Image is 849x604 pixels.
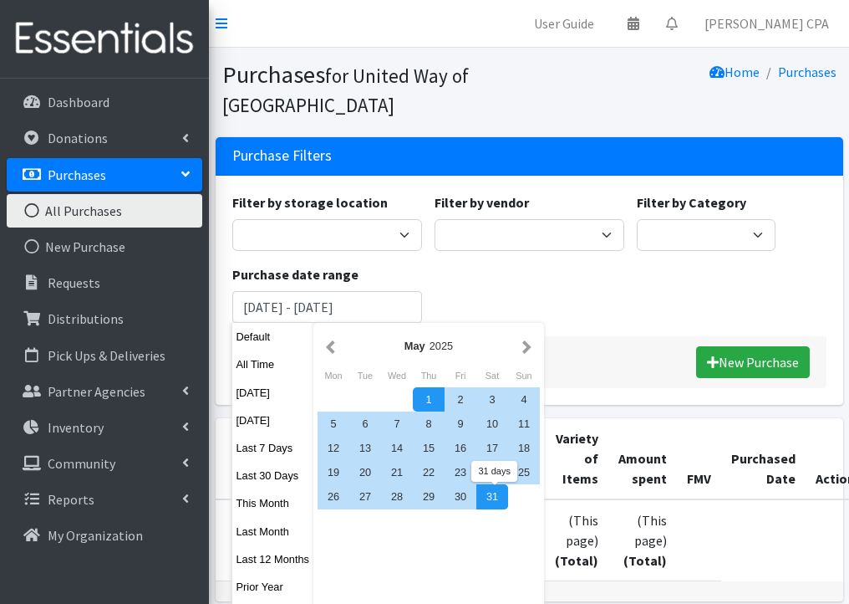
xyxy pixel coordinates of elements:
[476,436,508,460] div: 17
[232,547,314,571] button: Last 12 Months
[413,387,445,412] div: 1
[349,412,381,436] div: 6
[413,365,445,386] div: Thursday
[232,147,332,165] h3: Purchase Filters
[430,340,453,352] span: 2025
[7,266,202,299] a: Requests
[48,130,108,146] p: Donations
[413,484,445,509] div: 29
[7,194,202,228] a: All Purchases
[445,436,476,460] div: 16
[232,436,314,460] button: Last 7 Days
[381,436,413,460] div: 14
[721,418,806,499] th: Purchased Date
[232,325,314,349] button: Default
[232,463,314,488] button: Last 30 Days
[445,387,476,412] div: 2
[445,365,476,386] div: Friday
[48,527,143,544] p: My Organization
[48,347,165,364] p: Pick Ups & Deliveries
[232,520,314,544] button: Last Month
[545,499,608,581] td: (This page)
[381,365,413,386] div: Wednesday
[381,484,413,509] div: 28
[7,483,202,516] a: Reports
[677,418,721,499] th: FMV
[445,460,476,484] div: 23
[508,412,540,436] div: 11
[608,418,677,499] th: Amount spent
[623,552,667,569] strong: (Total)
[318,484,349,509] div: 26
[7,121,202,155] a: Donations
[521,7,608,40] a: User Guide
[7,11,202,67] img: HumanEssentials
[349,365,381,386] div: Tuesday
[381,460,413,484] div: 21
[48,491,94,508] p: Reports
[232,264,358,284] label: Purchase date range
[48,383,145,400] p: Partner Agencies
[349,484,381,509] div: 27
[555,552,598,569] strong: (Total)
[349,436,381,460] div: 13
[7,519,202,552] a: My Organization
[508,387,540,412] div: 4
[413,460,445,484] div: 22
[232,352,314,376] button: All Time
[318,436,349,460] div: 12
[48,166,106,183] p: Purchases
[381,412,413,436] div: 7
[349,460,381,484] div: 20
[508,365,540,386] div: Sunday
[232,408,314,433] button: [DATE]
[222,64,469,117] small: for United Way of [GEOGRAPHIC_DATA]
[7,375,202,408] a: Partner Agencies
[476,460,508,484] div: 24
[318,412,349,436] div: 5
[232,575,314,599] button: Prior Year
[696,346,810,378] a: New Purchase
[691,7,842,40] a: [PERSON_NAME] CPA
[7,85,202,119] a: Dashboard
[48,94,109,110] p: Dashboard
[7,230,202,264] a: New Purchase
[445,484,476,509] div: 30
[48,419,104,436] p: Inventory
[476,484,508,509] div: 31
[435,192,529,212] label: Filter by vendor
[445,412,476,436] div: 9
[232,381,314,405] button: [DATE]
[7,447,202,480] a: Community
[7,411,202,444] a: Inventory
[413,412,445,436] div: 8
[7,339,202,372] a: Pick Ups & Deliveries
[778,64,836,80] a: Purchases
[545,418,608,499] th: Variety of Items
[508,460,540,484] div: 25
[222,60,523,118] h1: Purchases
[48,274,100,291] p: Requests
[7,158,202,192] a: Purchases
[48,310,124,327] p: Distributions
[508,436,540,460] div: 18
[637,192,746,212] label: Filter by Category
[709,64,760,80] a: Home
[476,412,508,436] div: 10
[318,365,349,386] div: Monday
[7,302,202,335] a: Distributions
[413,436,445,460] div: 15
[476,365,508,386] div: Saturday
[608,499,677,581] td: (This page)
[232,192,388,212] label: Filter by storage location
[318,460,349,484] div: 19
[216,418,309,499] th: Purchases from
[404,340,425,352] strong: May
[48,455,115,472] p: Community
[476,387,508,412] div: 3
[232,491,314,515] button: This Month
[232,291,422,323] input: January 1, 2011 - December 31, 2011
